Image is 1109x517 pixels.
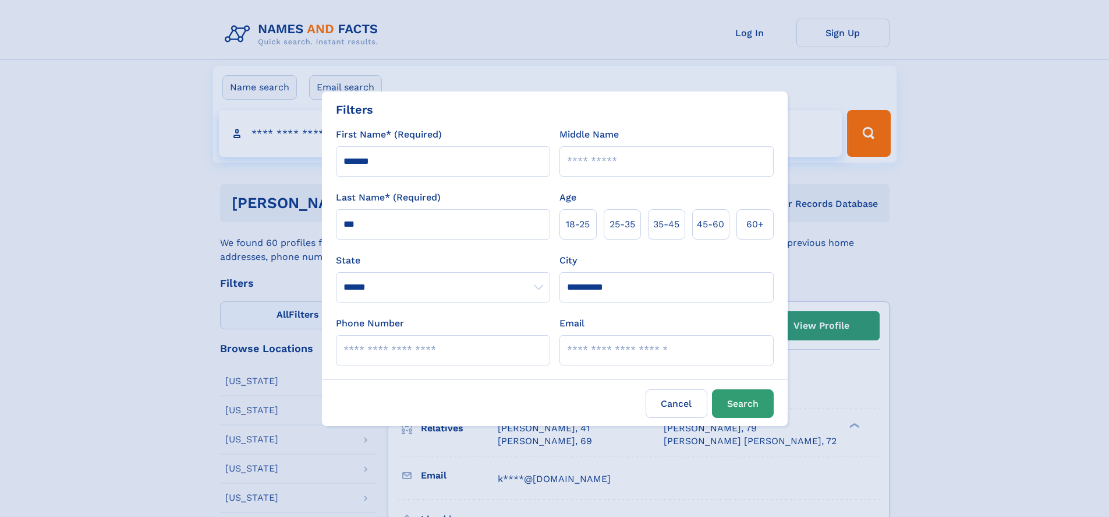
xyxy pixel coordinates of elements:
span: 45‑60 [697,217,724,231]
label: City [559,254,577,268]
label: Email [559,316,584,330]
label: Middle Name [559,128,619,142]
span: 35‑45 [653,217,679,231]
span: 18‑25 [566,217,590,231]
span: 25‑35 [610,217,635,231]
div: Filters [336,101,373,118]
button: Search [712,389,774,418]
span: 60+ [746,217,764,231]
label: First Name* (Required) [336,128,442,142]
label: Cancel [646,389,707,418]
label: State [336,254,550,268]
label: Phone Number [336,316,404,330]
label: Age [559,191,576,205]
label: Last Name* (Required) [336,191,441,205]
